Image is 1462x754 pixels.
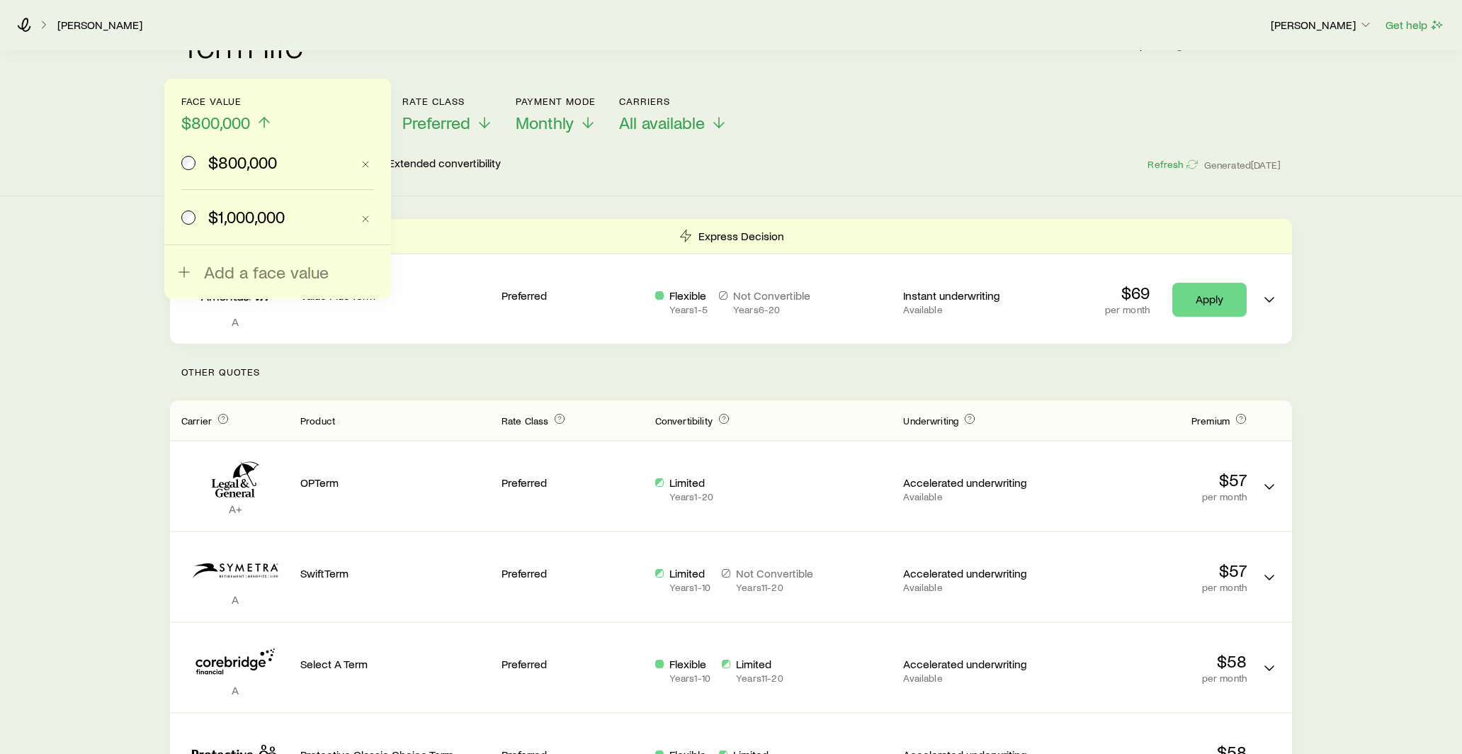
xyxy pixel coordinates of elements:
[903,415,958,427] span: Underwriting
[181,315,289,329] p: A
[669,304,708,315] p: Years 1 - 5
[1057,561,1247,580] p: $57
[300,657,490,671] p: Select A Term
[736,566,813,580] p: Not Convertible
[300,566,490,580] p: SwiftTerm
[736,657,783,671] p: Limited
[619,96,727,133] button: CarriersAll available
[903,288,1045,303] p: Instant underwriting
[669,288,708,303] p: Flexible
[1270,17,1373,34] button: [PERSON_NAME]
[669,566,710,580] p: Limited
[300,288,490,303] p: Value Plus Term
[516,113,574,133] span: Monthly
[181,683,289,697] p: A
[181,415,212,427] span: Carrier
[1230,40,1249,53] a: Download CSV
[669,476,713,490] p: Limited
[903,657,1045,671] p: Accelerated underwriting
[516,96,596,107] p: Payment Mode
[181,28,303,62] h2: Term life
[619,96,727,107] p: Carriers
[1191,415,1230,427] span: Premium
[1172,283,1247,317] a: Apply
[1147,158,1198,171] button: Refresh
[736,582,813,593] p: Years 11 - 20
[1251,159,1281,171] span: [DATE]
[733,288,810,303] p: Not Convertible
[501,476,644,490] p: Preferred
[402,96,493,107] p: Rate Class
[903,582,1045,593] p: Available
[57,18,143,32] a: [PERSON_NAME]
[402,113,470,133] span: Preferred
[1057,491,1247,502] p: per month
[669,657,710,671] p: Flexible
[501,566,644,580] p: Preferred
[501,657,644,671] p: Preferred
[1105,283,1150,303] p: $69
[903,304,1045,315] p: Available
[736,673,783,684] p: Years 11 - 20
[669,491,713,502] p: Years 1 - 20
[501,288,644,303] p: Preferred
[300,415,335,427] span: Product
[1385,17,1445,33] button: Get help
[903,566,1045,580] p: Accelerated underwriting
[903,673,1045,684] p: Available
[619,113,705,133] span: All available
[1105,304,1150,315] p: per month
[181,113,250,133] span: $800,000
[170,219,1292,344] div: Term quotes
[1087,39,1169,50] span: Get more quotes
[300,476,490,490] p: OPTerm
[655,415,713,427] span: Convertibility
[903,476,1045,490] p: Accelerated underwriting
[669,673,710,684] p: Years 1 - 10
[1057,470,1247,490] p: $57
[181,502,289,516] p: A+
[1057,673,1247,684] p: per month
[170,344,1292,400] p: Other Quotes
[1057,582,1247,593] p: per month
[903,491,1045,502] p: Available
[388,156,501,173] p: Extended convertibility
[181,592,289,607] p: A
[1057,651,1247,671] p: $58
[402,96,493,133] button: Rate ClassPreferred
[698,229,784,243] p: Express Decision
[1204,159,1281,171] span: Generated
[516,96,596,133] button: Payment ModeMonthly
[181,96,273,133] button: Face value$800,000
[501,415,549,427] span: Rate Class
[181,96,273,107] p: Face value
[669,582,710,593] p: Years 1 - 10
[733,304,810,315] p: Years 6 - 20
[1271,18,1373,32] p: [PERSON_NAME]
